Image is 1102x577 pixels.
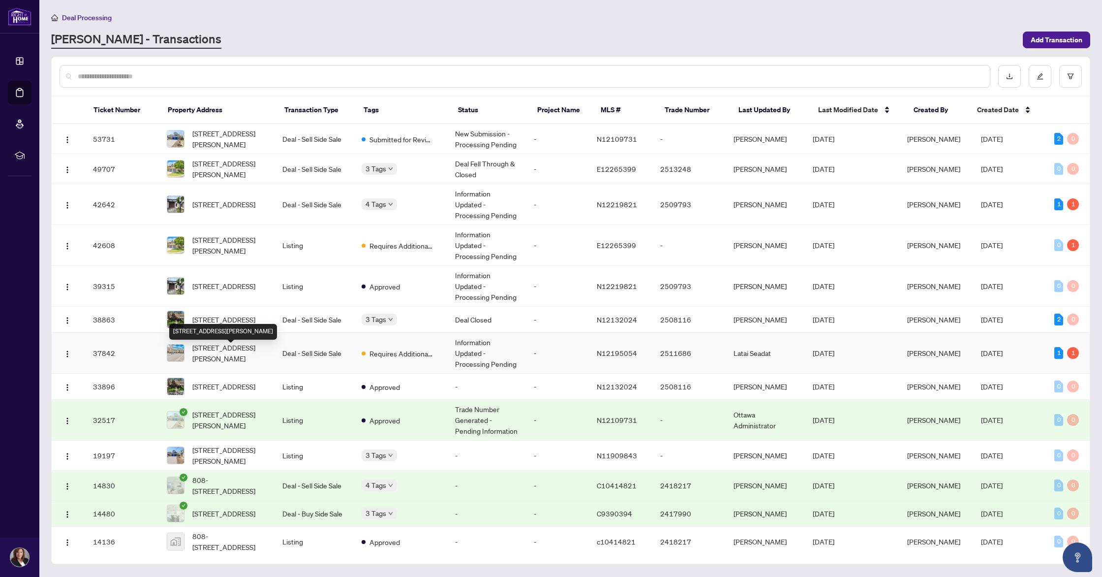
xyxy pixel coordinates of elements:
[981,164,1003,173] span: [DATE]
[51,14,58,21] span: home
[369,415,400,426] span: Approved
[813,509,834,518] span: [DATE]
[450,96,530,124] th: Status
[447,184,526,225] td: Information Updated - Processing Pending
[526,471,589,501] td: -
[60,534,75,549] button: Logo
[657,96,731,124] th: Trade Number
[85,400,159,441] td: 32517
[907,315,960,324] span: [PERSON_NAME]
[526,374,589,400] td: -
[813,200,834,209] span: [DATE]
[813,349,834,357] span: [DATE]
[652,471,726,501] td: 2418217
[526,154,589,184] td: -
[275,374,353,400] td: Listing
[192,475,267,496] span: 808-[STREET_ADDRESS]
[526,124,589,154] td: -
[192,381,255,392] span: [STREET_ADDRESS]
[726,184,804,225] td: [PERSON_NAME]
[167,130,184,147] img: thumbnail-img
[388,166,393,171] span: down
[167,447,184,464] img: thumbnail-img
[192,158,267,180] span: [STREET_ADDRESS][PERSON_NAME]
[85,471,159,501] td: 14830
[907,537,960,546] span: [PERSON_NAME]
[1067,480,1079,491] div: 0
[652,400,726,441] td: -
[180,408,187,416] span: check-circle
[60,278,75,294] button: Logo
[167,196,184,213] img: thumbnail-img
[652,154,726,184] td: 2513248
[1067,536,1079,547] div: 0
[366,480,386,491] span: 4 Tags
[907,282,960,290] span: [PERSON_NAME]
[85,333,159,374] td: 37842
[1067,280,1079,292] div: 0
[51,31,221,49] a: [PERSON_NAME] - Transactions
[1054,163,1063,175] div: 0
[60,196,75,212] button: Logo
[1067,508,1079,519] div: 0
[366,198,386,210] span: 4 Tags
[597,200,637,209] span: N12219821
[1067,381,1079,392] div: 0
[907,134,960,143] span: [PERSON_NAME]
[1067,449,1079,461] div: 0
[192,409,267,431] span: [STREET_ADDRESS][PERSON_NAME]
[1054,314,1063,325] div: 2
[62,13,112,22] span: Deal Processing
[731,96,810,124] th: Last Updated By
[447,471,526,501] td: -
[192,445,267,466] span: [STREET_ADDRESS][PERSON_NAME]
[593,96,656,124] th: MLS #
[813,537,834,546] span: [DATE]
[167,477,184,494] img: thumbnail-img
[981,481,1003,490] span: [DATE]
[981,349,1003,357] span: [DATE]
[597,164,636,173] span: E12265399
[597,451,637,460] span: N11909843
[1054,480,1063,491] div: 0
[726,154,804,184] td: [PERSON_NAME]
[1054,198,1063,210] div: 1
[180,502,187,510] span: check-circle
[85,501,159,527] td: 14480
[726,124,804,154] td: [PERSON_NAME]
[998,65,1021,88] button: download
[597,349,637,357] span: N12195054
[726,374,804,400] td: [PERSON_NAME]
[526,400,589,441] td: -
[652,307,726,333] td: 2508116
[907,416,960,424] span: [PERSON_NAME]
[1059,65,1082,88] button: filter
[366,508,386,519] span: 3 Tags
[86,96,160,124] th: Ticket Number
[63,417,71,425] img: Logo
[60,237,75,253] button: Logo
[726,225,804,266] td: [PERSON_NAME]
[981,241,1003,250] span: [DATE]
[10,548,29,567] img: Profile Icon
[85,124,159,154] td: 53731
[526,266,589,307] td: -
[726,307,804,333] td: [PERSON_NAME]
[167,533,184,550] img: thumbnail-img
[275,307,353,333] td: Deal - Sell Side Sale
[907,241,960,250] span: [PERSON_NAME]
[192,128,267,150] span: [STREET_ADDRESS][PERSON_NAME]
[907,349,960,357] span: [PERSON_NAME]
[981,537,1003,546] span: [DATE]
[447,333,526,374] td: Information Updated - Processing Pending
[726,527,804,557] td: [PERSON_NAME]
[60,131,75,147] button: Logo
[447,374,526,400] td: -
[192,234,267,256] span: [STREET_ADDRESS][PERSON_NAME]
[977,104,1019,115] span: Created Date
[813,416,834,424] span: [DATE]
[1054,381,1063,392] div: 0
[1067,133,1079,145] div: 0
[167,237,184,254] img: thumbnail-img
[981,134,1003,143] span: [DATE]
